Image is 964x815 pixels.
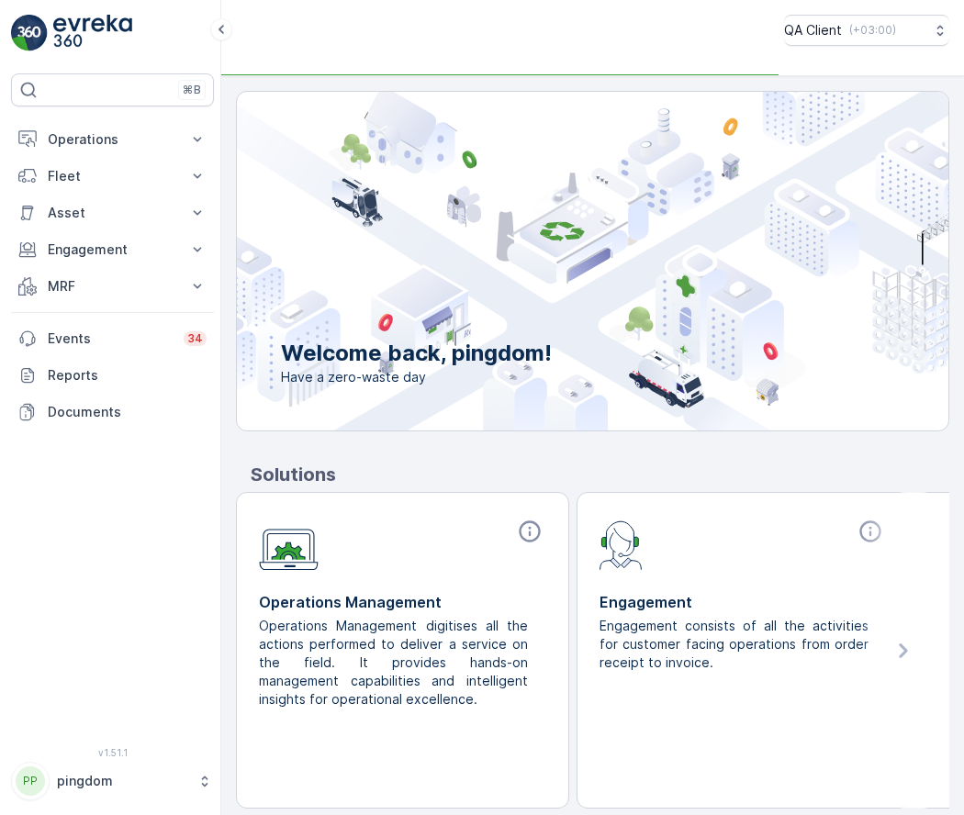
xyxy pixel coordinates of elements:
p: Reports [48,366,207,385]
img: module-icon [600,519,643,570]
div: PP [16,766,45,796]
p: Engagement [600,591,887,613]
img: module-icon [259,519,319,571]
p: Operations [48,130,177,149]
p: Engagement [48,240,177,259]
p: 34 [187,331,203,346]
p: Documents [48,403,207,421]
a: Reports [11,357,214,394]
button: MRF [11,268,214,305]
p: ⌘B [183,83,201,97]
span: Have a zero-waste day [281,368,552,386]
button: Operations [11,121,214,158]
p: QA Client [784,21,842,39]
p: Solutions [251,461,949,488]
p: pingdom [57,772,188,790]
p: Events [48,329,173,348]
p: MRF [48,277,177,296]
p: Engagement consists of all the activities for customer facing operations from order receipt to in... [600,617,872,672]
img: logo [11,15,48,51]
button: PPpingdom [11,762,214,800]
p: Operations Management digitises all the actions performed to deliver a service on the field. It p... [259,617,532,709]
p: ( +03:00 ) [849,23,896,38]
button: Fleet [11,158,214,195]
p: Operations Management [259,591,546,613]
button: Engagement [11,231,214,268]
img: city illustration [154,92,948,430]
p: Asset [48,204,177,222]
img: logo_light-DOdMpM7g.png [53,15,132,51]
button: Asset [11,195,214,231]
button: QA Client(+03:00) [784,15,949,46]
span: v 1.51.1 [11,747,214,758]
p: Welcome back, pingdom! [281,339,552,368]
a: Documents [11,394,214,430]
p: Fleet [48,167,177,185]
a: Events34 [11,320,214,357]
